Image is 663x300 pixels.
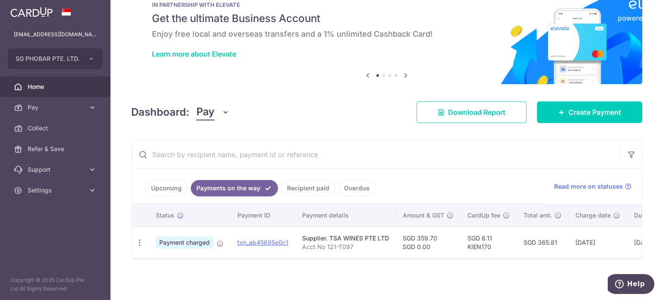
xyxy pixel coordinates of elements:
span: Status [156,211,174,220]
p: IN PARTNERSHIP WITH ELEVATE [152,1,622,8]
span: Collect [28,124,85,133]
button: Pay [196,104,230,120]
a: Upcoming [145,180,187,196]
span: CardUp fee [467,211,500,220]
span: Settings [28,186,85,195]
span: Pay [28,103,85,112]
p: [EMAIL_ADDRESS][DOMAIN_NAME] [14,30,97,39]
a: Read more on statuses [554,182,631,191]
a: Create Payment [537,101,642,123]
span: Total amt. [524,211,552,220]
a: txn_ab45695e0c1 [237,239,288,246]
img: CardUp [10,7,53,17]
th: Payment ID [230,204,295,227]
span: Download Report [448,107,505,117]
h6: Enjoy free local and overseas transfers and a 1% unlimited Cashback Card! [152,29,622,39]
div: Supplier. TSA WINES PTE LTD [302,234,389,243]
p: Acct No 121-T097 [302,243,389,251]
span: Support [28,165,85,174]
span: Amount & GST [403,211,444,220]
h4: Dashboard: [131,104,189,120]
span: Create Payment [568,107,621,117]
iframe: Opens a widget where you can find more information [608,274,654,296]
span: SG PHOBAR PTE. LTD. [16,54,79,63]
td: SGD 365.81 [517,227,568,258]
span: Home [28,82,85,91]
a: Learn more about Elevate [152,50,236,58]
span: Pay [196,104,215,120]
th: Payment details [295,204,396,227]
span: Refer & Save [28,145,85,153]
td: SGD 359.70 SGD 0.00 [396,227,461,258]
span: Due date [634,211,660,220]
h5: Get the ultimate Business Account [152,12,622,25]
span: Read more on statuses [554,182,623,191]
a: Payments on the way [191,180,278,196]
a: Overdue [338,180,375,196]
a: Recipient paid [281,180,335,196]
a: Download Report [417,101,527,123]
button: SG PHOBAR PTE. LTD. [8,48,103,69]
td: [DATE] [568,227,627,258]
td: SGD 6.11 KIEN170 [461,227,517,258]
span: Charge date [575,211,611,220]
span: Payment charged [156,237,213,249]
input: Search by recipient name, payment id or reference [132,141,621,168]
